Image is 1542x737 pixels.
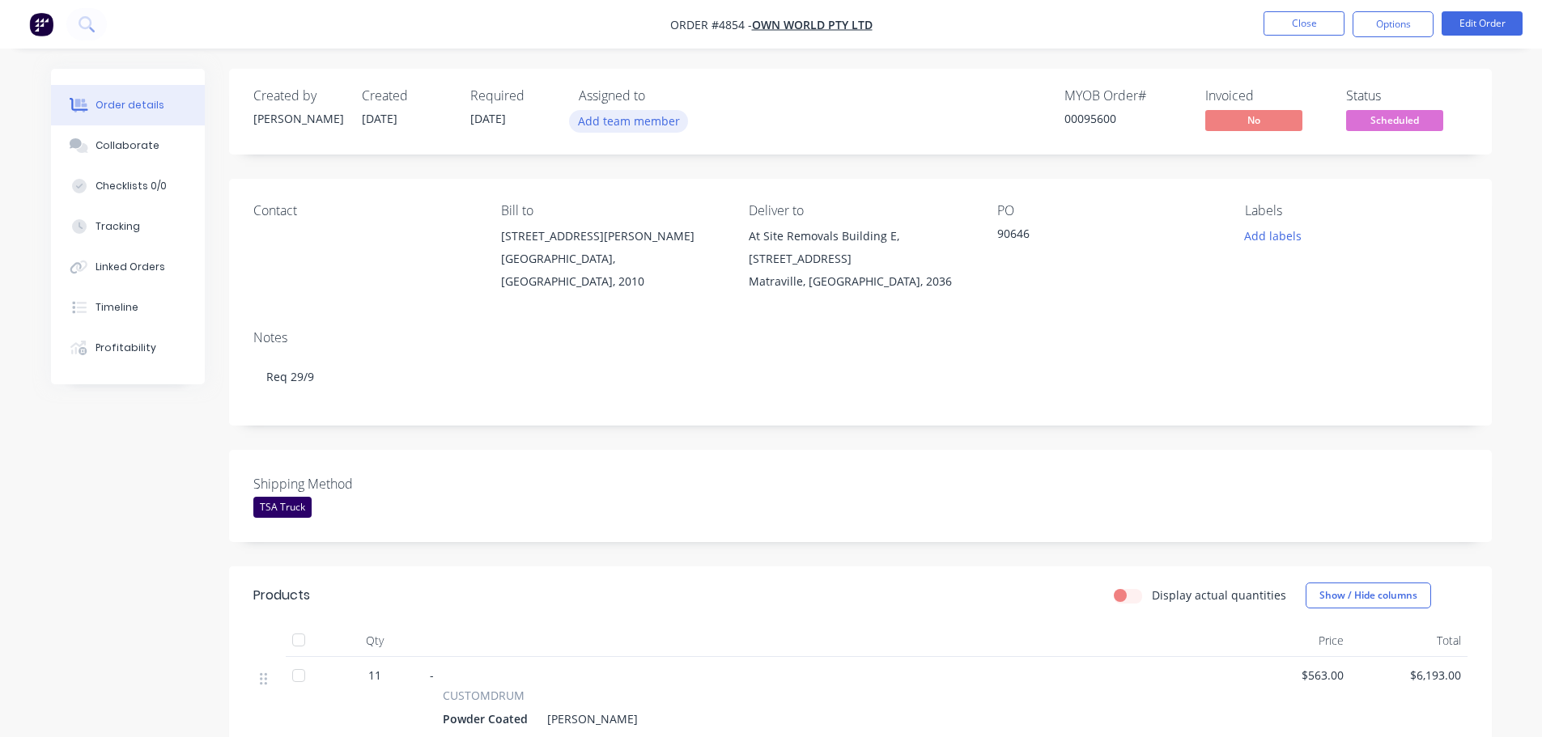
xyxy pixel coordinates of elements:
div: Created [362,88,451,104]
div: [STREET_ADDRESS][PERSON_NAME] [501,225,723,248]
button: Scheduled [1346,110,1443,134]
span: CUSTOMDRUM [443,687,525,704]
button: Add team member [579,110,689,132]
button: Linked Orders [51,247,205,287]
button: Options [1353,11,1434,37]
div: At Site Removals Building E, [STREET_ADDRESS]Matraville, [GEOGRAPHIC_DATA], 2036 [749,225,971,293]
button: Profitability [51,328,205,368]
div: PO [997,203,1219,218]
div: [PERSON_NAME] [253,110,342,127]
img: Factory [29,12,53,36]
div: Tracking [96,219,140,234]
div: Timeline [96,300,138,315]
div: Profitability [96,341,156,355]
span: Order #4854 - [670,17,752,32]
label: Display actual quantities [1152,587,1286,604]
div: Invoiced [1205,88,1327,104]
div: 90646 [997,225,1200,248]
div: Qty [326,625,423,657]
div: Created by [253,88,342,104]
button: Timeline [51,287,205,328]
label: Shipping Method [253,474,456,493]
button: Add team member [569,110,688,132]
div: 00095600 [1064,110,1186,127]
div: Powder Coated [443,707,534,731]
div: [GEOGRAPHIC_DATA], [GEOGRAPHIC_DATA], 2010 [501,248,723,293]
div: TSA Truck [253,497,312,518]
div: Price [1233,625,1350,657]
div: Req 29/9 [253,352,1468,401]
div: Total [1350,625,1468,657]
span: [DATE] [362,111,397,126]
button: Tracking [51,206,205,247]
button: Checklists 0/0 [51,166,205,206]
button: Close [1264,11,1344,36]
div: Checklists 0/0 [96,179,167,193]
div: Notes [253,330,1468,345]
button: Order details [51,85,205,125]
div: MYOB Order # [1064,88,1186,104]
div: Required [470,88,559,104]
div: Deliver to [749,203,971,218]
button: Add labels [1236,225,1310,247]
div: Bill to [501,203,723,218]
span: 11 [368,667,381,684]
div: Contact [253,203,475,218]
div: [PERSON_NAME] [541,707,638,731]
div: Assigned to [579,88,741,104]
a: Own World Pty Ltd [752,17,873,32]
button: Edit Order [1442,11,1523,36]
div: [STREET_ADDRESS][PERSON_NAME][GEOGRAPHIC_DATA], [GEOGRAPHIC_DATA], 2010 [501,225,723,293]
button: Collaborate [51,125,205,166]
span: $6,193.00 [1357,667,1461,684]
span: $563.00 [1239,667,1344,684]
span: [DATE] [470,111,506,126]
div: Linked Orders [96,260,165,274]
div: Status [1346,88,1468,104]
span: Scheduled [1346,110,1443,130]
div: Labels [1245,203,1467,218]
div: Order details [96,98,164,112]
div: Matraville, [GEOGRAPHIC_DATA], 2036 [749,270,971,293]
button: Show / Hide columns [1306,582,1431,608]
span: No [1205,110,1302,130]
div: Products [253,586,310,605]
div: Collaborate [96,138,159,153]
div: At Site Removals Building E, [STREET_ADDRESS] [749,225,971,270]
span: - [430,667,434,683]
